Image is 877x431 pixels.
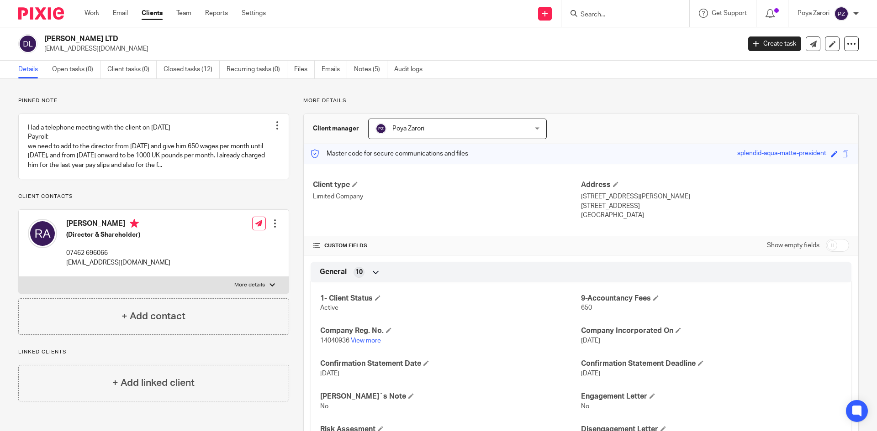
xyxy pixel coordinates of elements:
p: Limited Company [313,192,581,201]
h5: (Director & Shareholder) [66,230,170,239]
p: Poya Zarori [798,9,829,18]
h4: 9-Accountancy Fees [581,294,842,303]
a: Create task [748,36,801,51]
span: 14040936 [320,338,349,344]
a: Closed tasks (12) [164,61,220,78]
p: More details [234,281,265,289]
input: Search [580,11,662,19]
h4: 1- Client Status [320,294,581,303]
span: No [320,403,328,410]
h4: Engagement Letter [581,392,842,401]
h4: Company Incorporated On [581,326,842,336]
h2: [PERSON_NAME] LTD [44,34,597,44]
a: Settings [242,9,266,18]
a: Audit logs [394,61,429,78]
a: Files [294,61,315,78]
a: Open tasks (0) [52,61,100,78]
img: svg%3E [18,34,37,53]
img: svg%3E [834,6,849,21]
span: Active [320,305,338,311]
p: [EMAIL_ADDRESS][DOMAIN_NAME] [66,258,170,267]
a: Reports [205,9,228,18]
a: Recurring tasks (0) [227,61,287,78]
h4: [PERSON_NAME]`s Note [320,392,581,401]
p: [EMAIL_ADDRESS][DOMAIN_NAME] [44,44,734,53]
span: 10 [355,268,363,277]
label: Show empty fields [767,241,819,250]
a: Email [113,9,128,18]
a: Work [85,9,99,18]
a: Emails [322,61,347,78]
span: Get Support [712,10,747,16]
img: svg%3E [375,123,386,134]
h4: [PERSON_NAME] [66,219,170,230]
p: [STREET_ADDRESS][PERSON_NAME] [581,192,849,201]
p: Client contacts [18,193,289,200]
a: Team [176,9,191,18]
p: 07462 696066 [66,249,170,258]
p: Pinned note [18,97,289,104]
h4: + Add contact [122,309,185,323]
p: Master code for secure communications and files [311,149,468,158]
div: splendid-aqua-matte-president [737,149,826,159]
a: Clients [142,9,163,18]
img: Pixie [18,7,64,20]
h3: Client manager [313,124,359,133]
span: 650 [581,305,592,311]
h4: Client type [313,180,581,190]
a: Client tasks (0) [107,61,157,78]
p: More details [303,97,859,104]
h4: Confirmation Statement Deadline [581,359,842,369]
p: Linked clients [18,348,289,356]
img: svg%3E [28,219,57,248]
h4: + Add linked client [112,376,195,390]
a: Details [18,61,45,78]
a: Notes (5) [354,61,387,78]
h4: Address [581,180,849,190]
a: View more [351,338,381,344]
p: [STREET_ADDRESS] [581,202,849,211]
span: [DATE] [581,338,600,344]
i: Primary [130,219,139,228]
p: [GEOGRAPHIC_DATA] [581,211,849,220]
span: [DATE] [320,370,339,377]
span: General [320,267,347,277]
h4: CUSTOM FIELDS [313,242,581,249]
span: [DATE] [581,370,600,377]
span: No [581,403,589,410]
span: Poya Zarori [392,125,424,132]
h4: Confirmation Statement Date [320,359,581,369]
h4: Company Reg. No. [320,326,581,336]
